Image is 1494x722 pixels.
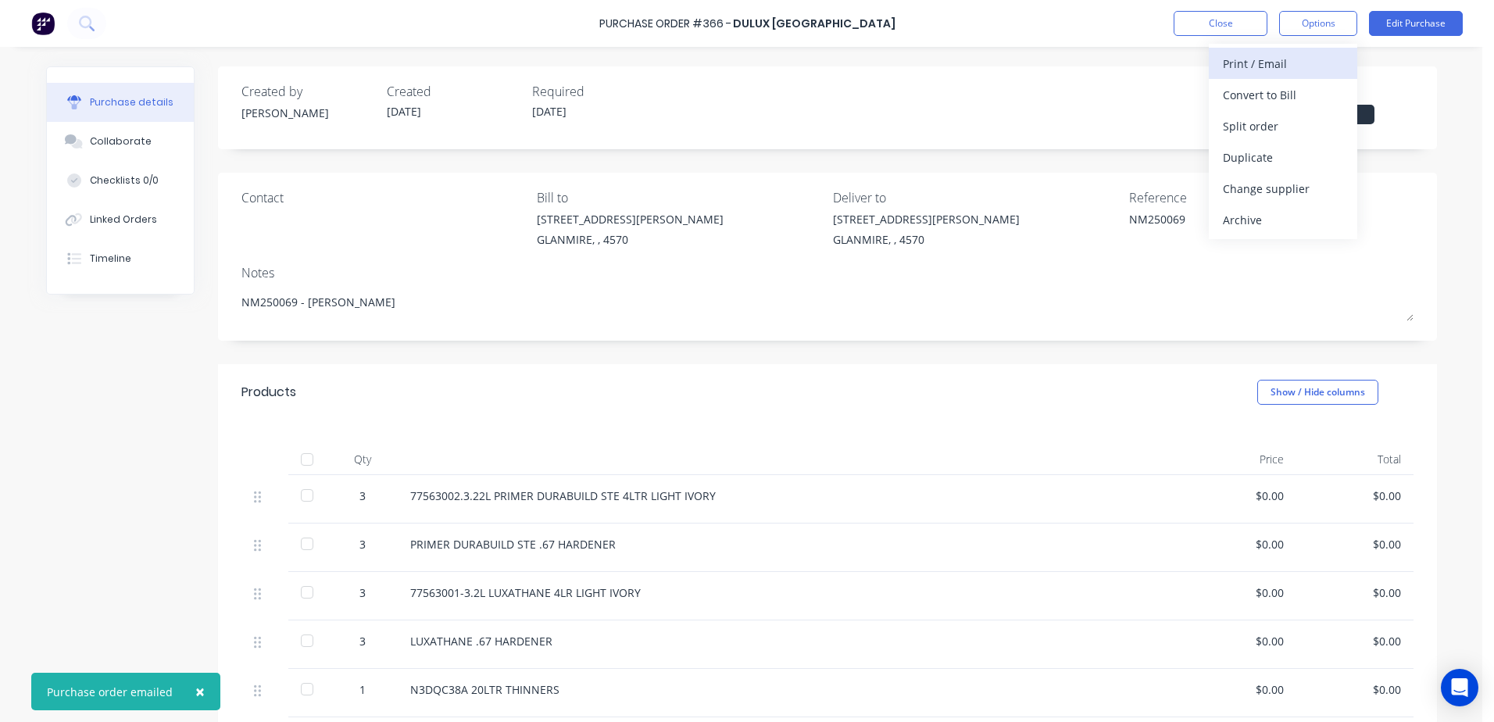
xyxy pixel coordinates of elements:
[1441,669,1478,706] div: Open Intercom Messenger
[1296,444,1414,475] div: Total
[340,633,385,649] div: 3
[47,200,194,239] button: Linked Orders
[1192,488,1284,504] div: $0.00
[1192,536,1284,552] div: $0.00
[410,536,1167,552] div: PRIMER DURABUILD STE .67 HARDENER
[31,12,55,35] img: Factory
[1129,211,1324,246] textarea: NM250069
[1209,48,1357,79] button: Print / Email
[1179,444,1296,475] div: Price
[733,16,895,32] div: Dulux [GEOGRAPHIC_DATA]
[1209,141,1357,173] button: Duplicate
[241,263,1414,282] div: Notes
[241,383,296,402] div: Products
[241,286,1414,321] textarea: NM250069 - [PERSON_NAME]
[833,211,1020,227] div: [STREET_ADDRESS][PERSON_NAME]
[599,16,731,32] div: Purchase Order #366 -
[1223,177,1343,200] div: Change supplier
[195,681,205,702] span: ×
[1309,536,1401,552] div: $0.00
[532,82,665,101] div: Required
[537,211,724,227] div: [STREET_ADDRESS][PERSON_NAME]
[90,95,173,109] div: Purchase details
[1223,146,1343,169] div: Duplicate
[340,488,385,504] div: 3
[1209,79,1357,110] button: Convert to Bill
[340,584,385,601] div: 3
[340,536,385,552] div: 3
[1209,110,1357,141] button: Split order
[537,231,724,248] div: GLANMIRE, , 4570
[410,633,1167,649] div: LUXATHANE .67 HARDENER
[90,213,157,227] div: Linked Orders
[47,122,194,161] button: Collaborate
[340,681,385,698] div: 1
[1223,209,1343,231] div: Archive
[1257,380,1378,405] button: Show / Hide columns
[1223,84,1343,106] div: Convert to Bill
[1223,115,1343,138] div: Split order
[47,161,194,200] button: Checklists 0/0
[1369,11,1463,36] button: Edit Purchase
[1309,633,1401,649] div: $0.00
[537,188,821,207] div: Bill to
[90,252,131,266] div: Timeline
[1309,488,1401,504] div: $0.00
[90,134,152,148] div: Collaborate
[241,82,374,101] div: Created by
[1209,204,1357,235] button: Archive
[410,681,1167,698] div: N3DQC38A 20LTR THINNERS
[1309,584,1401,601] div: $0.00
[1192,633,1284,649] div: $0.00
[1209,173,1357,204] button: Change supplier
[833,188,1117,207] div: Deliver to
[327,444,398,475] div: Qty
[1309,681,1401,698] div: $0.00
[90,173,159,188] div: Checklists 0/0
[1174,11,1267,36] button: Close
[47,239,194,278] button: Timeline
[1192,681,1284,698] div: $0.00
[241,188,526,207] div: Contact
[47,83,194,122] button: Purchase details
[833,231,1020,248] div: GLANMIRE, , 4570
[1192,584,1284,601] div: $0.00
[180,673,220,710] button: Close
[1223,52,1343,75] div: Print / Email
[1129,188,1414,207] div: Reference
[387,82,520,101] div: Created
[1279,11,1357,36] button: Options
[410,488,1167,504] div: 77563002.3.22L PRIMER DURABUILD STE 4LTR LIGHT IVORY
[410,584,1167,601] div: 77563001-3.2L LUXATHANE 4LR LIGHT IVORY
[47,684,173,700] div: Purchase order emailed
[241,105,374,121] div: [PERSON_NAME]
